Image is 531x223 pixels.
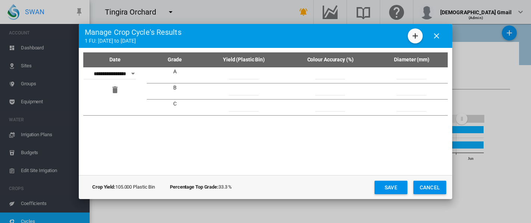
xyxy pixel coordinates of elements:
button: Open calendar [126,67,140,80]
b: Percentage Top Grade: [170,184,218,190]
td: C [147,100,203,116]
b: Crop Yield: [92,184,115,190]
td: B [147,83,203,100]
button: Cancel [413,181,446,194]
md-icon: icon-close [432,31,441,40]
th: Date [83,52,147,67]
button: icon-plus [408,28,423,43]
span: 33.3 % [170,184,232,190]
span: 105.000 Plastic Bin [92,184,155,190]
span: 1 FU: [DATE] to [DATE] [85,37,181,45]
th: Yield (Plastic Bin) [203,52,285,67]
th: Diameter (mm) [376,52,448,67]
md-dialog: Date Grade ... [79,24,452,199]
button: icon-close [429,28,444,43]
button: icon-delete [108,82,122,97]
span: Manage Crop Cycle's Results [85,27,181,37]
md-icon: icon-plus [411,31,420,40]
td: A [147,67,203,83]
button: Save [375,181,407,194]
md-icon: icon-delete [111,85,119,94]
th: Grade [147,52,203,67]
th: Colour Accuracy (%) [285,52,376,67]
